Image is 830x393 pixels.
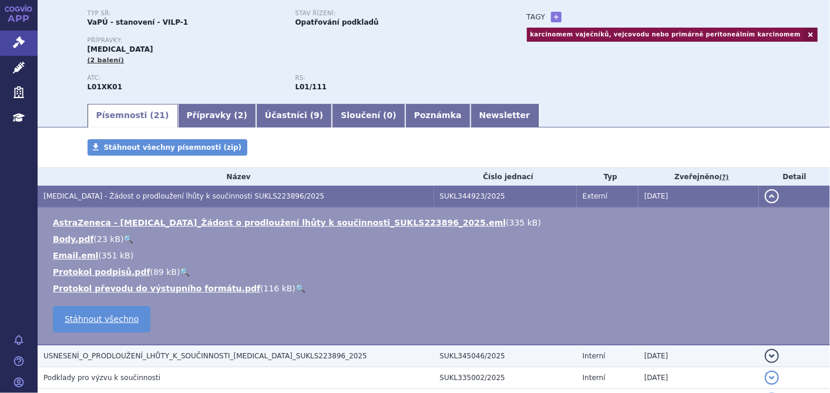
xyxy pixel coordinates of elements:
[88,45,153,53] span: [MEDICAL_DATA]
[639,186,759,207] td: [DATE]
[88,75,284,82] p: ATC:
[43,192,324,200] span: LYNPARZA - Žádost o prodloužení lhůty k součinnosti SUKLS223896/2025
[295,284,305,293] a: 🔍
[527,10,546,24] h3: Tagy
[238,110,244,120] span: 2
[53,251,98,260] a: Email.eml
[639,168,759,186] th: Zveřejněno
[759,168,830,186] th: Detail
[471,104,539,127] a: Newsletter
[53,306,150,332] a: Stáhnout všechno
[434,186,577,207] td: SUKL344923/2025
[583,192,607,200] span: Externí
[765,371,779,385] button: detail
[88,37,503,44] p: Přípravky:
[88,104,178,127] a: Písemnosti (21)
[88,18,189,26] strong: VaPÚ - stanovení - VILP-1
[527,28,804,42] a: karcinomem vaječníků, vejcovodu nebo primárně peritoneálním karcinomem
[765,189,779,203] button: detail
[264,284,293,293] span: 116 kB
[509,218,538,227] span: 335 kB
[97,234,120,244] span: 23 kB
[43,374,160,382] span: Podklady pro výzvu k součinnosti
[154,110,165,120] span: 21
[102,251,130,260] span: 351 kB
[88,10,284,17] p: Typ SŘ:
[53,218,506,227] a: AstraZeneca - [MEDICAL_DATA]_Žádost o prodloužení lhůty k součinnosti_SUKLS223896_2025.eml
[765,349,779,363] button: detail
[53,266,818,278] li: ( )
[88,83,123,91] strong: OLAPARIB
[53,267,150,277] a: Protokol podpisů.pdf
[43,352,367,360] span: USNESENÍ_O_PRODLOUŽENÍ_LHŮTY_K_SOUČINNOSTI_LYNPARZA_SUKLS223896_2025
[551,12,562,22] a: +
[53,284,260,293] a: Protokol převodu do výstupního formátu.pdf
[295,10,492,17] p: Stav řízení:
[639,367,759,388] td: [DATE]
[639,345,759,367] td: [DATE]
[53,234,94,244] a: Body.pdf
[405,104,471,127] a: Poznámka
[434,168,577,186] th: Číslo jednací
[314,110,320,120] span: 9
[53,250,818,261] li: ( )
[256,104,332,127] a: Účastníci (9)
[124,234,134,244] a: 🔍
[104,143,242,152] span: Stáhnout všechny písemnosti (zip)
[583,374,606,382] span: Interní
[387,110,393,120] span: 0
[53,217,818,229] li: ( )
[434,345,577,367] td: SUKL345046/2025
[53,233,818,245] li: ( )
[180,267,190,277] a: 🔍
[434,367,577,388] td: SUKL335002/2025
[295,83,327,91] strong: olaparib tbl.
[720,173,729,182] abbr: (?)
[295,18,379,26] strong: Opatřování podkladů
[577,168,639,186] th: Typ
[88,139,248,156] a: Stáhnout všechny písemnosti (zip)
[583,352,606,360] span: Interní
[153,267,177,277] span: 89 kB
[332,104,405,127] a: Sloučení (0)
[295,75,492,82] p: RS:
[88,56,125,64] span: (2 balení)
[53,283,818,294] li: ( )
[38,168,434,186] th: Název
[178,104,256,127] a: Přípravky (2)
